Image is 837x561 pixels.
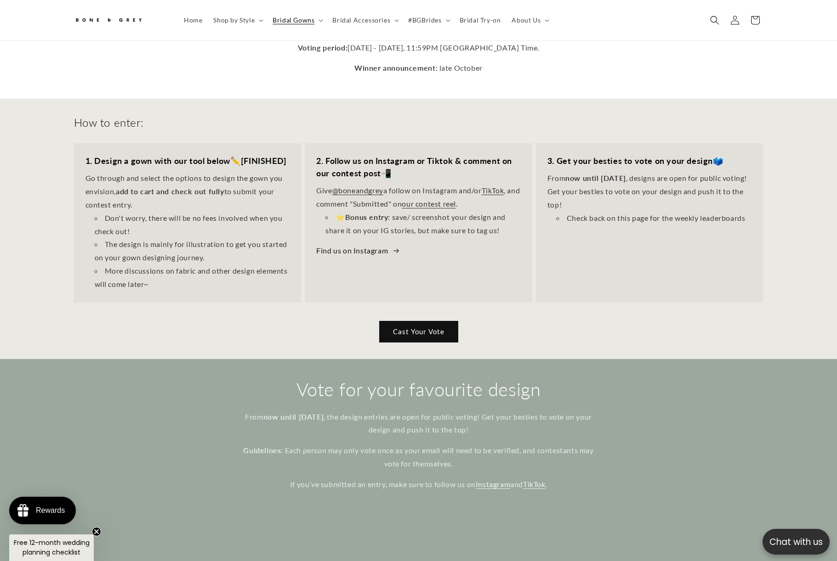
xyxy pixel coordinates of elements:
strong: Voting period: [298,43,347,52]
li: Check back on this page for the weekly leaderboards [557,212,752,225]
li: More discussions on fabric and other design elements will come later~ [95,264,290,291]
summary: About Us [506,11,553,30]
strong: [FINISHED] [241,156,287,166]
summary: #BGBrides [403,11,454,30]
p: Give a follow on Instagram and/or , and comment "Submitted" on . [316,184,521,211]
span: #BGBrides [408,16,441,24]
p: Chat with us [763,535,830,549]
strong: 1. Design a gown with our tool below [85,156,231,166]
strong: Bonus entry [345,213,388,221]
li: ⭐ : save/ screenshot your design and share it on your IG stories, but make sure to tag us! [325,211,521,237]
summary: Search [705,10,725,30]
a: TikTok [523,480,546,488]
span: Home [184,16,202,24]
h3: 📲 [316,155,521,180]
a: Home [178,11,208,30]
span: Free 12-month wedding planning checklist [14,538,90,557]
h2: Vote for your favourite design [239,377,598,401]
strong: now until [DATE] [263,412,324,421]
span: Bridal Accessories [332,16,390,24]
strong: 3. Get your besties to vote on your design [547,156,713,166]
summary: Shop by Style [208,11,267,30]
li: The design is mainly for illustration to get you started on your gown designing journey. [95,238,290,264]
span: About Us [512,16,541,24]
button: Close teaser [92,527,101,536]
p: If you’ve submitted an entry, make sure to follow us on and . [239,478,598,491]
h3: ✏️ [85,155,290,167]
span: Shop by Style [213,16,255,24]
summary: Bridal Gowns [267,11,327,30]
p: From , designs are open for public voting! Get your besties to vote on your design and push it to... [547,172,752,211]
h3: 🗳️ [547,155,752,167]
img: Bone and Grey Bridal [74,13,143,28]
a: Cast Your Vote [379,321,458,342]
h2: How to enter: [74,115,144,129]
a: Instagram [476,480,510,488]
span: Bridal Gowns [273,16,314,24]
strong: now until [DATE] [565,174,626,182]
button: Open chatbox [763,529,830,555]
li: Don't worry, there will be no fees involved when you check out! [95,212,290,238]
a: Find us on Instagram [316,244,400,258]
strong: 2. Follow us on Instagram or Tiktok & comment on our contest post [316,156,512,178]
strong: add to cart and check out fully [116,187,224,196]
a: @boneandgrey [332,186,383,195]
p: : Each person may only vote once as your email will need to be verified, and contestants may vote... [239,444,598,471]
strong: Winner announcement [354,63,435,72]
a: TikTok [482,186,504,195]
summary: Bridal Accessories [327,11,403,30]
p: : late October [239,62,598,75]
span: Bridal Try-on [460,16,501,24]
a: our contest reel [402,199,456,208]
a: Bone and Grey Bridal [70,9,169,31]
p: [DATE] - [DATE], 11:59PM [GEOGRAPHIC_DATA] Time. [239,41,598,55]
strong: Guidelines [243,446,281,454]
div: Rewards [36,506,65,515]
a: Bridal Try-on [454,11,507,30]
p: From , the design entries are open for public voting! Get your besties to vote on your design and... [239,410,598,437]
p: Go through and select the options to design the gown you envision, to submit your contest entry. [85,172,290,211]
div: Free 12-month wedding planning checklistClose teaser [9,534,94,561]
